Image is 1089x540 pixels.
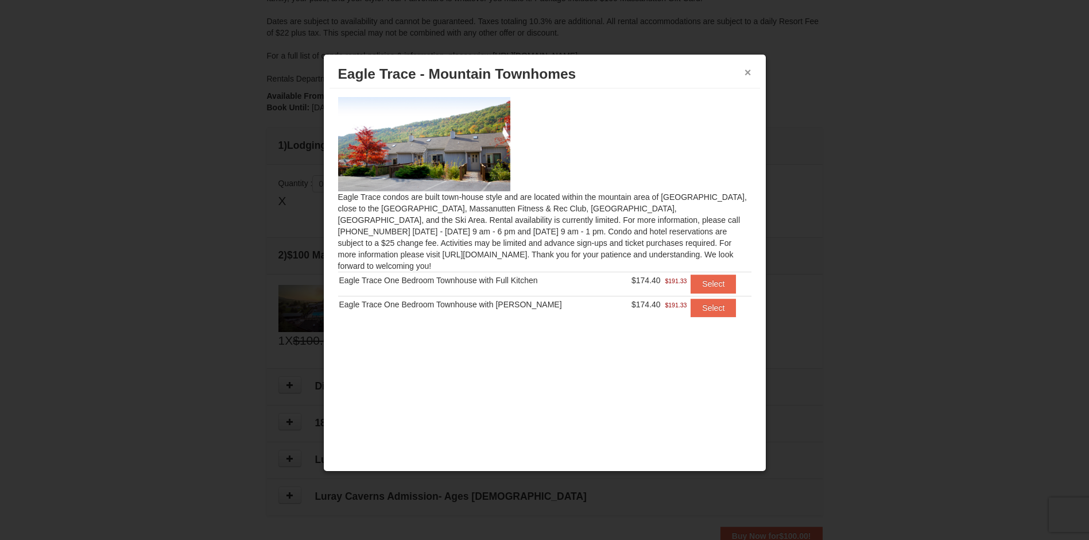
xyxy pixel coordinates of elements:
[665,299,687,311] span: $191.33
[631,276,661,285] span: $174.40
[339,299,616,310] div: Eagle Trace One Bedroom Townhouse with [PERSON_NAME]
[330,88,760,340] div: Eagle Trace condos are built town-house style and are located within the mountain area of [GEOGRA...
[745,67,751,78] button: ×
[665,275,687,287] span: $191.33
[339,275,616,286] div: Eagle Trace One Bedroom Townhouse with Full Kitchen
[631,300,661,309] span: $174.40
[691,299,736,317] button: Select
[338,97,510,191] img: 19218983-1-9b289e55.jpg
[691,275,736,293] button: Select
[338,66,576,82] span: Eagle Trace - Mountain Townhomes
